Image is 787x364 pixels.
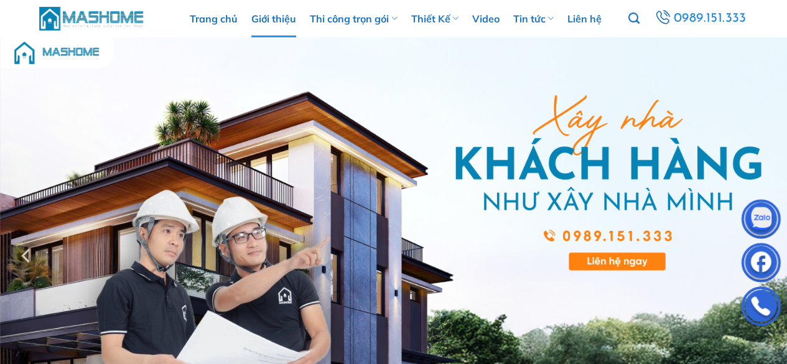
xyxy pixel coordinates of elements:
span: 0989.151.333 [674,8,747,29]
img: Facebook [742,246,780,283]
button: Previous [16,212,38,299]
img: Phone [742,289,780,327]
img: Zalo [742,202,780,240]
a: 0989.151.333 [653,7,748,30]
img: MasHome – Tổng Thầu Thiết Kế Và Xây Nhà Trọn Gói [39,5,145,32]
a: Tìm kiếm [628,6,639,32]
